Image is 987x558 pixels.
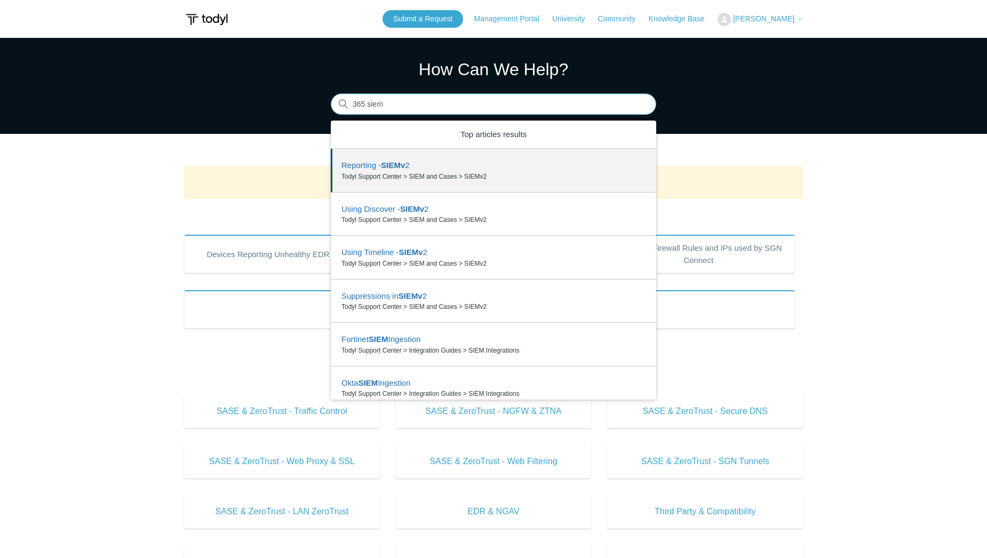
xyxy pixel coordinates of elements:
[200,505,364,518] span: SASE & ZeroTrust - LAN ZeroTrust
[341,378,410,389] zd-autocomplete-title-multibrand: Suggested result 6 Okta SIEM Ingestion
[396,444,592,479] a: SASE & ZeroTrust - Web Filtering
[383,10,463,28] a: Submit a Request
[381,161,405,170] em: SIEMv
[331,57,656,82] h1: How Can We Help?
[623,455,787,468] span: SASE & ZeroTrust - SGN Tunnels
[341,215,646,225] zd-autocomplete-breadcrumbs-multibrand: Todyl Support Center > SIEM and Cases > SIEMv2
[184,371,803,389] h2: Knowledge Base
[412,455,576,468] span: SASE & ZeroTrust - Web Filtering
[331,121,656,149] zd-autocomplete-header: Top articles results
[341,259,646,268] zd-autocomplete-breadcrumbs-multibrand: Todyl Support Center > SIEM and Cases > SIEMv2
[552,13,595,25] a: University
[184,394,380,428] a: SASE & ZeroTrust - Traffic Control
[184,444,380,479] a: SASE & ZeroTrust - Web Proxy & SSL
[412,405,576,418] span: SASE & ZeroTrust - NGFW & ZTNA
[607,495,803,529] a: Third Party & Compatibility
[200,455,364,468] span: SASE & ZeroTrust - Web Proxy & SSL
[341,248,427,259] zd-autocomplete-title-multibrand: Suggested result 3 Using Timeline - SIEMv2
[341,204,428,216] zd-autocomplete-title-multibrand: Suggested result 2 Using Discover - SIEMv2
[184,208,803,225] h2: Popular Articles
[369,334,388,344] em: SIEM
[331,94,656,115] input: Search
[396,495,592,529] a: EDR & NGAV
[733,14,794,23] span: [PERSON_NAME]
[341,302,646,312] zd-autocomplete-breadcrumbs-multibrand: Todyl Support Center > SIEM and Cases > SIEMv2
[341,389,646,398] zd-autocomplete-breadcrumbs-multibrand: Todyl Support Center > Integration Guides > SIEM Integrations
[607,444,803,479] a: SASE & ZeroTrust - SGN Tunnels
[474,13,550,25] a: Management Portal
[184,290,795,329] a: Product Updates
[399,291,423,300] em: SIEMv
[649,13,715,25] a: Knowledge Base
[184,235,377,273] a: Devices Reporting Unhealthy EDR States
[184,495,380,529] a: SASE & ZeroTrust - LAN ZeroTrust
[602,235,795,273] a: Outbound Firewall Rules and IPs used by SGN Connect
[341,172,646,181] zd-autocomplete-breadcrumbs-multibrand: Todyl Support Center > SIEM and Cases > SIEMv2
[718,13,803,26] button: [PERSON_NAME]
[341,346,646,355] zd-autocomplete-breadcrumbs-multibrand: Todyl Support Center > Integration Guides > SIEM Integrations
[184,10,229,29] img: Todyl Support Center Help Center home page
[412,505,576,518] span: EDR & NGAV
[623,505,787,518] span: Third Party & Compatibility
[396,394,592,428] a: SASE & ZeroTrust - NGFW & ZTNA
[607,394,803,428] a: SASE & ZeroTrust - Secure DNS
[598,13,647,25] a: Community
[341,334,420,346] zd-autocomplete-title-multibrand: Suggested result 5 Fortinet SIEM Ingestion
[400,204,424,213] em: SIEMv
[399,248,423,257] em: SIEMv
[359,378,378,387] em: SIEM
[200,405,364,418] span: SASE & ZeroTrust - Traffic Control
[341,161,410,172] zd-autocomplete-title-multibrand: Suggested result 1 Reporting - SIEMv2
[623,405,787,418] span: SASE & ZeroTrust - Secure DNS
[341,291,427,302] zd-autocomplete-title-multibrand: Suggested result 4 Suppressions in SIEMv2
